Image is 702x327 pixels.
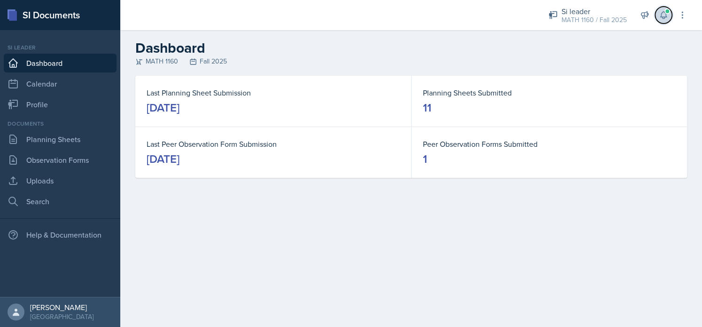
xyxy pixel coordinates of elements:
div: [DATE] [147,100,179,115]
div: MATH 1160 Fall 2025 [135,56,687,66]
a: Profile [4,95,117,114]
dt: Last Peer Observation Form Submission [147,138,400,150]
div: Documents [4,120,117,128]
div: Help & Documentation [4,225,117,244]
a: Dashboard [4,54,117,72]
div: Si leader [4,43,117,52]
a: Uploads [4,171,117,190]
div: [GEOGRAPHIC_DATA] [30,312,94,321]
a: Planning Sheets [4,130,117,149]
div: 11 [423,100,431,115]
a: Observation Forms [4,151,117,169]
dt: Planning Sheets Submitted [423,87,676,98]
div: 1 [423,152,427,167]
a: Calendar [4,74,117,93]
div: MATH 1160 / Fall 2025 [562,15,627,25]
h2: Dashboard [135,40,687,56]
div: [DATE] [147,152,179,167]
dt: Peer Observation Forms Submitted [423,138,676,150]
dt: Last Planning Sheet Submission [147,87,400,98]
div: [PERSON_NAME] [30,303,94,312]
a: Search [4,192,117,211]
div: Si leader [562,6,627,17]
